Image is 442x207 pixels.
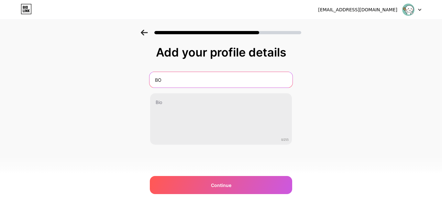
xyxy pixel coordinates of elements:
img: Trần Tất Thành [402,4,414,16]
input: Your name [149,72,293,88]
span: 0/255 [281,138,289,142]
div: [EMAIL_ADDRESS][DOMAIN_NAME] [318,6,397,13]
div: Add your profile details [153,46,289,59]
span: Continue [211,182,231,189]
